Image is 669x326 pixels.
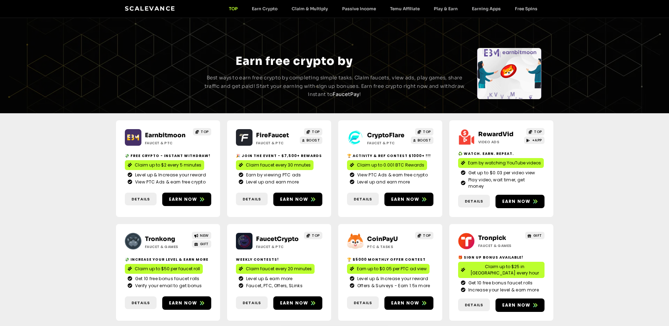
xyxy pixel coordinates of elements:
[280,196,309,203] span: Earn now
[465,6,508,11] a: Earning Apps
[458,151,545,156] h2: ♻️ Watch. Earn. Repeat.
[236,153,322,158] h2: 🎉 Join the event - $7,500+ Rewards
[427,6,465,11] a: Play & Earn
[243,300,261,306] span: Details
[367,244,411,249] h2: ptc & Tasks
[256,235,299,243] a: FaucetCrypto
[524,137,545,144] a: +APP
[418,138,431,143] span: BOOST
[502,302,531,308] span: Earn now
[222,6,545,11] nav: Menu
[383,6,427,11] a: Temu Affiliate
[384,193,433,206] a: Earn now
[306,138,320,143] span: BOOST
[391,196,420,203] span: Earn now
[193,128,211,135] a: TOP
[133,179,206,185] span: View PTC Ads & earn free crypto
[192,240,211,248] a: GIFT
[467,287,539,293] span: Increase your level & earn more
[127,48,191,99] div: Slides
[415,128,433,135] a: TOP
[273,193,322,206] a: Earn now
[458,255,545,260] h2: 🎁 Sign Up Bonus Available!
[236,296,268,309] a: Details
[465,302,483,308] span: Details
[335,6,383,11] a: Passive Income
[125,153,211,158] h2: 💸 Free crypto - Instant withdraw!
[534,129,542,134] span: TOP
[312,129,320,134] span: TOP
[495,195,545,208] a: Earn now
[145,132,186,139] a: Earnbitmoon
[354,300,372,306] span: Details
[526,128,545,135] a: TOP
[532,138,542,143] span: +APP
[355,172,428,178] span: View PTC Ads & earn free crypto
[478,243,522,248] h2: Faucet & Games
[333,91,359,97] a: FaucetPay
[133,283,202,289] span: Verify your email to get bonus
[347,264,430,274] a: Earn up to $0.05 per PTC ad view
[367,140,411,146] h2: Faucet & PTC
[135,162,201,168] span: Claim up to $2 every 5 minutes
[458,262,545,278] a: Claim up to $25 in [GEOGRAPHIC_DATA] every hour
[133,276,200,282] span: Get 10 free bonus faucet rolls
[458,298,490,312] a: Details
[458,195,490,208] a: Details
[285,6,335,11] a: Claim & Multiply
[391,300,420,306] span: Earn now
[125,264,203,274] a: Claim up to $50 per faucet roll
[125,257,211,262] h2: 💸 Increase your level & earn more
[256,140,300,146] h2: Faucet & PTC
[125,5,176,12] a: Scalevance
[467,280,533,286] span: Get 10 free bonus faucet rolls
[256,132,289,139] a: FireFaucet
[478,139,522,145] h2: Video ads
[347,160,427,170] a: Claim up to 0.001 BTC Rewards
[465,198,483,204] span: Details
[415,232,433,239] a: TOP
[244,283,303,289] span: Faucet, PTC, Offers, SLinks
[533,233,542,238] span: GIFT
[246,162,311,168] span: Claim faucet every 30 mnutes
[312,233,320,238] span: TOP
[357,266,427,272] span: Earn up to $0.05 per PTC ad view
[236,54,353,68] span: Earn free crypto by
[145,235,175,243] a: Tronkong
[132,300,150,306] span: Details
[169,300,197,306] span: Earn now
[145,140,189,146] h2: Faucet & PTC
[411,137,433,144] a: BOOST
[200,241,209,247] span: GIFT
[467,170,535,176] span: Get up to $0.03 per video view
[125,160,204,170] a: Claim up to $2 every 5 minutes
[367,132,405,139] a: CryptoFlare
[133,172,206,178] span: Level up & Increase your reward
[347,296,379,309] a: Details
[495,298,545,312] a: Earn now
[300,137,322,144] a: BOOST
[467,177,542,189] span: Play video, wait timer, get money
[222,6,245,11] a: TOP
[347,257,433,262] h2: 🏆 $5000 Monthly Offer contest
[135,266,200,272] span: Claim up to $50 per faucet roll
[125,296,157,309] a: Details
[243,196,261,202] span: Details
[355,276,428,282] span: Level up & Increase your reward
[125,193,157,206] a: Details
[256,244,300,249] h2: Faucet & PTC
[477,48,541,99] div: Slides
[347,193,379,206] a: Details
[145,244,189,249] h2: Faucet & Games
[458,158,544,168] a: Earn by watching YouTube videos
[200,233,209,238] span: NEW
[304,128,322,135] a: TOP
[236,193,268,206] a: Details
[357,162,424,168] span: Claim up to 0.001 BTC Rewards
[236,160,314,170] a: Claim faucet every 30 mnutes
[192,232,211,239] a: NEW
[384,296,433,310] a: Earn now
[423,129,431,134] span: TOP
[244,179,299,185] span: Level up and earn more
